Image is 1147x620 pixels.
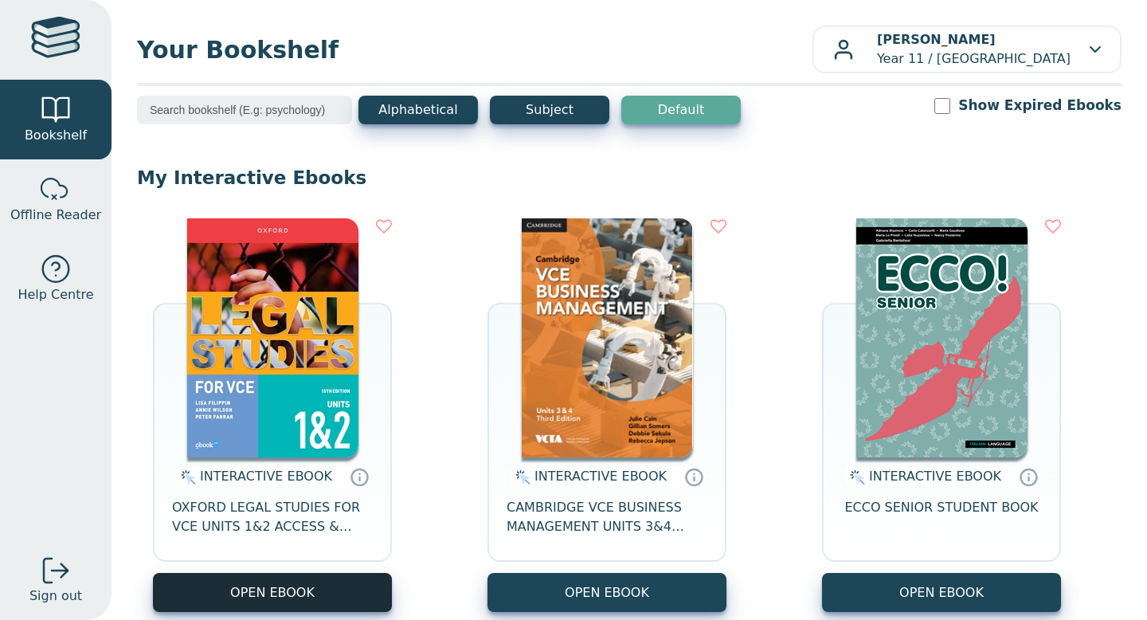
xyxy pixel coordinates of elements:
span: Offline Reader [10,206,101,225]
span: INTERACTIVE EBOOK [534,469,667,484]
span: Bookshelf [25,126,87,145]
button: Default [621,96,741,124]
a: Interactive eBooks are accessed online via the publisher’s portal. They contain interactive resou... [684,467,703,486]
button: [PERSON_NAME]Year 11 / [GEOGRAPHIC_DATA] [812,26,1122,73]
span: Help Centre [18,285,93,304]
button: Alphabetical [358,96,478,124]
img: 64222e2c-8a50-4dfc-8e57-a01c5b17ad8a.png [522,218,693,457]
img: interactive.svg [845,468,865,487]
p: My Interactive Ebooks [137,166,1122,190]
span: OXFORD LEGAL STUDIES FOR VCE UNITS 1&2 ACCESS & JUSTICE STUDENT OBOOK + ASSESS 15E [172,498,373,536]
span: Your Bookshelf [137,32,812,68]
input: Search bookshelf (E.g: psychology) [137,96,352,124]
span: INTERACTIVE EBOOK [200,469,332,484]
button: OPEN EBOOK [487,573,726,612]
label: Show Expired Ebooks [958,96,1122,116]
span: Sign out [29,587,82,606]
img: interactive.svg [511,468,530,487]
p: Year 11 / [GEOGRAPHIC_DATA] [877,30,1071,69]
span: ECCO SENIOR STUDENT BOOK [844,498,1038,536]
span: CAMBRIDGE VCE BUSINESS MANAGEMENT UNITS 3&4 EBOOK 3E [507,498,707,536]
span: INTERACTIVE EBOOK [869,469,1001,484]
a: Interactive eBooks are accessed online via the publisher’s portal. They contain interactive resou... [1019,467,1038,486]
button: OPEN EBOOK [153,573,392,612]
a: Interactive eBooks are accessed online via the publisher’s portal. They contain interactive resou... [350,467,369,486]
button: OPEN EBOOK [822,573,1061,612]
button: Subject [490,96,609,124]
img: 9a74c41d-3792-446a-842a-d6e39bc59e68.png [856,218,1028,457]
img: interactive.svg [176,468,196,487]
img: 4924bd51-7932-4040-9111-bbac42153a36.jpg [187,218,358,457]
b: [PERSON_NAME] [877,32,996,47]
